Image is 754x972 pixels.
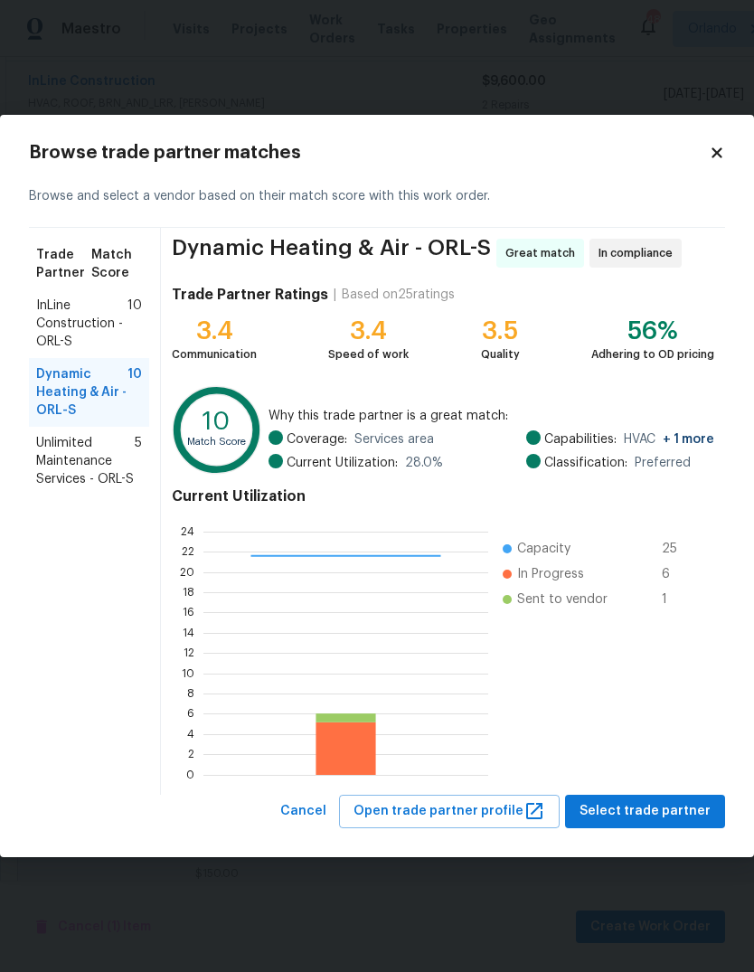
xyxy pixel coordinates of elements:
[565,795,725,828] button: Select trade partner
[187,437,246,447] text: Match Score
[187,729,194,740] text: 4
[662,590,691,609] span: 1
[187,688,194,699] text: 8
[172,345,257,363] div: Communication
[339,795,560,828] button: Open trade partner profile
[183,607,194,618] text: 16
[624,430,714,448] span: HVAC
[635,454,691,472] span: Preferred
[29,165,725,228] div: Browse and select a vendor based on their match score with this work order.
[663,433,714,446] span: + 1 more
[354,430,434,448] span: Services area
[135,434,142,488] span: 5
[172,286,328,304] h4: Trade Partner Ratings
[127,297,142,351] span: 10
[172,239,491,268] span: Dynamic Heating & Air - ORL-S
[517,565,584,583] span: In Progress
[591,345,714,363] div: Adhering to OD pricing
[328,286,342,304] div: |
[517,590,608,609] span: Sent to vendor
[591,322,714,340] div: 56%
[181,526,194,537] text: 24
[183,587,194,598] text: 18
[36,246,91,282] span: Trade Partner
[91,246,142,282] span: Match Score
[280,800,326,823] span: Cancel
[342,286,455,304] div: Based on 25 ratings
[328,322,409,340] div: 3.4
[481,322,520,340] div: 3.5
[29,144,709,162] h2: Browse trade partner matches
[580,800,711,823] span: Select trade partner
[662,540,691,558] span: 25
[172,487,714,505] h4: Current Utilization
[287,454,398,472] span: Current Utilization:
[405,454,443,472] span: 28.0 %
[172,322,257,340] div: 3.4
[182,546,194,557] text: 22
[184,647,194,658] text: 12
[183,628,194,638] text: 14
[203,411,230,435] text: 10
[544,430,617,448] span: Capabilities:
[353,800,545,823] span: Open trade partner profile
[481,345,520,363] div: Quality
[544,454,627,472] span: Classification:
[287,430,347,448] span: Coverage:
[127,365,142,420] span: 10
[187,708,194,719] text: 6
[186,769,194,780] text: 0
[598,244,680,262] span: In compliance
[662,565,691,583] span: 6
[182,668,194,679] text: 10
[36,297,127,351] span: InLine Construction - ORL-S
[269,407,714,425] span: Why this trade partner is a great match:
[328,345,409,363] div: Speed of work
[36,365,127,420] span: Dynamic Heating & Air - ORL-S
[505,244,582,262] span: Great match
[180,567,194,578] text: 20
[517,540,570,558] span: Capacity
[188,749,194,760] text: 2
[36,434,135,488] span: Unlimited Maintenance Services - ORL-S
[273,795,334,828] button: Cancel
